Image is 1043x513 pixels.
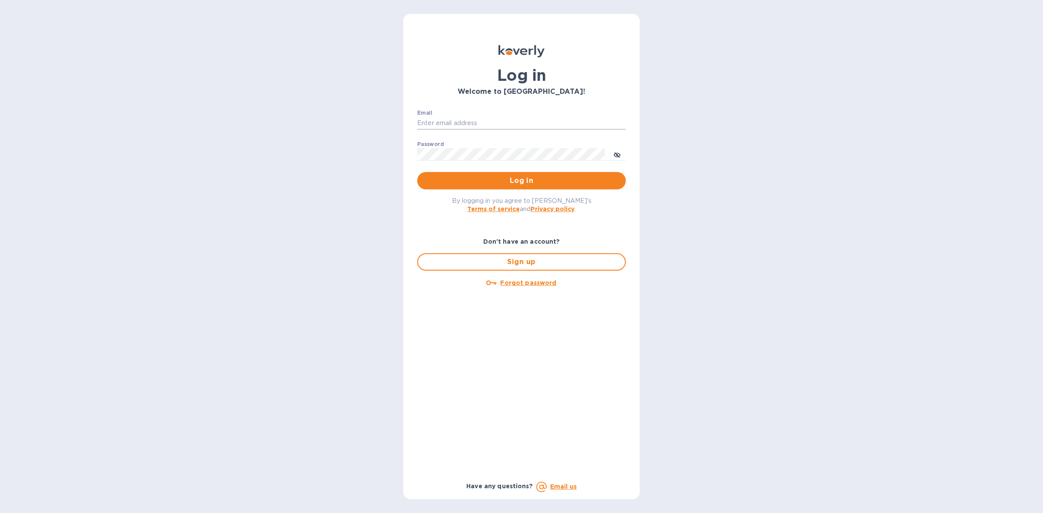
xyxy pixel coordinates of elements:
[500,279,556,286] u: Forgot password
[417,110,432,116] label: Email
[498,45,545,57] img: Koverly
[417,66,626,84] h1: Log in
[417,88,626,96] h3: Welcome to [GEOGRAPHIC_DATA]!
[608,146,626,163] button: toggle password visibility
[531,205,575,212] a: Privacy policy
[425,257,618,267] span: Sign up
[417,142,444,147] label: Password
[550,483,577,490] a: Email us
[452,197,591,212] span: By logging in you agree to [PERSON_NAME]'s and .
[467,205,520,212] a: Terms of service
[417,253,626,271] button: Sign up
[417,117,626,130] input: Enter email address
[483,238,560,245] b: Don't have an account?
[424,175,619,186] span: Log in
[417,172,626,189] button: Log in
[466,483,533,490] b: Have any questions?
